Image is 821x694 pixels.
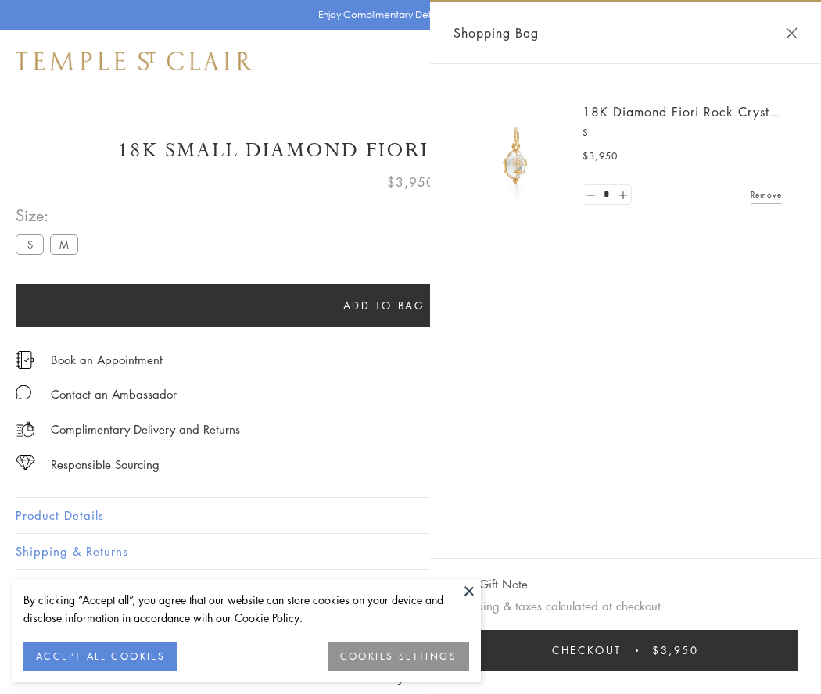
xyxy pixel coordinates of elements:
p: Complimentary Delivery and Returns [51,420,240,439]
button: Add to bag [16,284,752,327]
button: Product Details [16,498,805,533]
div: Contact an Ambassador [51,385,177,404]
img: icon_sourcing.svg [16,455,35,470]
button: Add Gift Note [454,574,528,594]
label: S [16,234,44,254]
button: Close Shopping Bag [786,27,798,39]
span: Size: [16,202,84,228]
label: M [50,234,78,254]
div: Responsible Sourcing [51,455,160,474]
button: Shipping & Returns [16,534,805,569]
img: icon_appointment.svg [16,351,34,369]
button: COOKIES SETTINGS [328,642,469,671]
h1: 18K Small Diamond Fiori Rock Crystal Amulet [16,137,805,164]
a: Book an Appointment [51,351,163,368]
button: Gifting [16,570,805,605]
p: Enjoy Complimentary Delivery & Returns [318,7,496,23]
span: $3,950 [652,642,699,659]
span: Add to bag [343,297,425,314]
button: ACCEPT ALL COOKIES [23,642,177,671]
p: Shipping & taxes calculated at checkout [454,596,798,616]
img: MessageIcon-01_2.svg [16,385,31,400]
span: Checkout [552,642,622,659]
p: S [583,125,782,141]
a: Set quantity to 0 [583,185,599,205]
span: $3,950 [583,148,618,164]
img: Temple St. Clair [16,52,252,70]
a: Remove [751,186,782,203]
span: $3,950 [387,172,435,192]
div: By clicking “Accept all”, you agree that our website can store cookies on your device and disclos... [23,591,469,627]
a: Set quantity to 2 [615,185,630,205]
img: icon_delivery.svg [16,420,35,439]
button: Checkout $3,950 [454,630,798,671]
span: Shopping Bag [454,23,539,43]
img: P51889-E11FIORI [469,109,563,203]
